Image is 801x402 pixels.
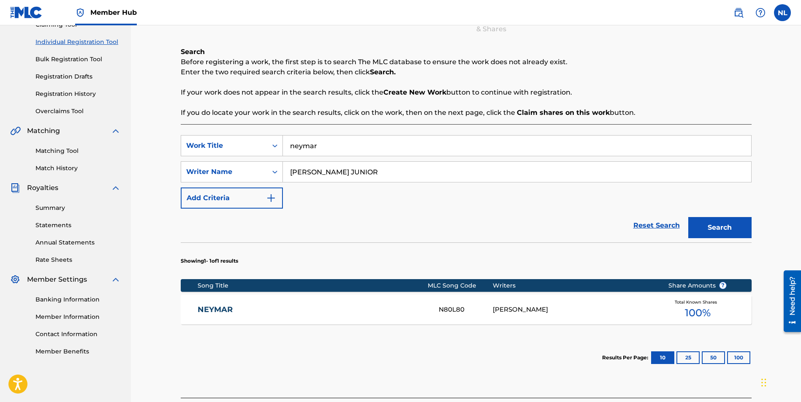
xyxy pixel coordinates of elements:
[35,204,121,212] a: Summary
[181,257,238,265] p: Showing 1 - 1 of 1 results
[517,109,610,117] strong: Claim shares on this work
[35,221,121,230] a: Statements
[90,8,137,17] span: Member Hub
[181,87,752,98] p: If your work does not appear in the search results, click the button to continue with registration.
[27,126,60,136] span: Matching
[676,351,700,364] button: 25
[181,187,283,209] button: Add Criteria
[10,274,20,285] img: Member Settings
[602,354,650,361] p: Results Per Page:
[35,164,121,173] a: Match History
[439,305,493,315] div: N80L80
[730,4,747,21] a: Public Search
[35,38,121,46] a: Individual Registration Tool
[720,282,726,289] span: ?
[752,4,769,21] div: Help
[111,126,121,136] img: expand
[370,68,396,76] strong: Search.
[27,183,58,193] span: Royalties
[186,141,262,151] div: Work Title
[428,281,493,290] div: MLC Song Code
[181,67,752,77] p: Enter the two required search criteria below, then click
[35,107,121,116] a: Overclaims Tool
[35,238,121,247] a: Annual Statements
[10,6,43,19] img: MLC Logo
[111,274,121,285] img: expand
[35,147,121,155] a: Matching Tool
[685,305,711,321] span: 100 %
[181,57,752,67] p: Before registering a work, the first step is to search The MLC database to ensure the work does n...
[755,8,766,18] img: help
[10,183,20,193] img: Royalties
[35,90,121,98] a: Registration History
[111,183,121,193] img: expand
[198,305,427,315] a: NEYMAR
[727,351,750,364] button: 100
[733,8,744,18] img: search
[181,108,752,118] p: If you do locate your work in the search results, click on the work, then on the next page, click...
[35,72,121,81] a: Registration Drafts
[651,351,674,364] button: 10
[75,8,85,18] img: Top Rightsholder
[688,217,752,238] button: Search
[759,361,801,402] iframe: Chat Widget
[10,126,21,136] img: Matching
[35,330,121,339] a: Contact Information
[493,305,655,315] div: [PERSON_NAME]
[493,281,655,290] div: Writers
[35,255,121,264] a: Rate Sheets
[777,267,801,335] iframe: Resource Center
[675,299,720,305] span: Total Known Shares
[668,281,727,290] span: Share Amounts
[35,55,121,64] a: Bulk Registration Tool
[186,167,262,177] div: Writer Name
[181,48,205,56] b: Search
[35,347,121,356] a: Member Benefits
[198,281,428,290] div: Song Title
[181,135,752,242] form: Search Form
[629,216,684,235] a: Reset Search
[35,312,121,321] a: Member Information
[266,193,276,203] img: 9d2ae6d4665cec9f34b9.svg
[383,88,446,96] strong: Create New Work
[702,351,725,364] button: 50
[27,274,87,285] span: Member Settings
[35,295,121,304] a: Banking Information
[774,4,791,21] div: User Menu
[761,370,766,395] div: Drag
